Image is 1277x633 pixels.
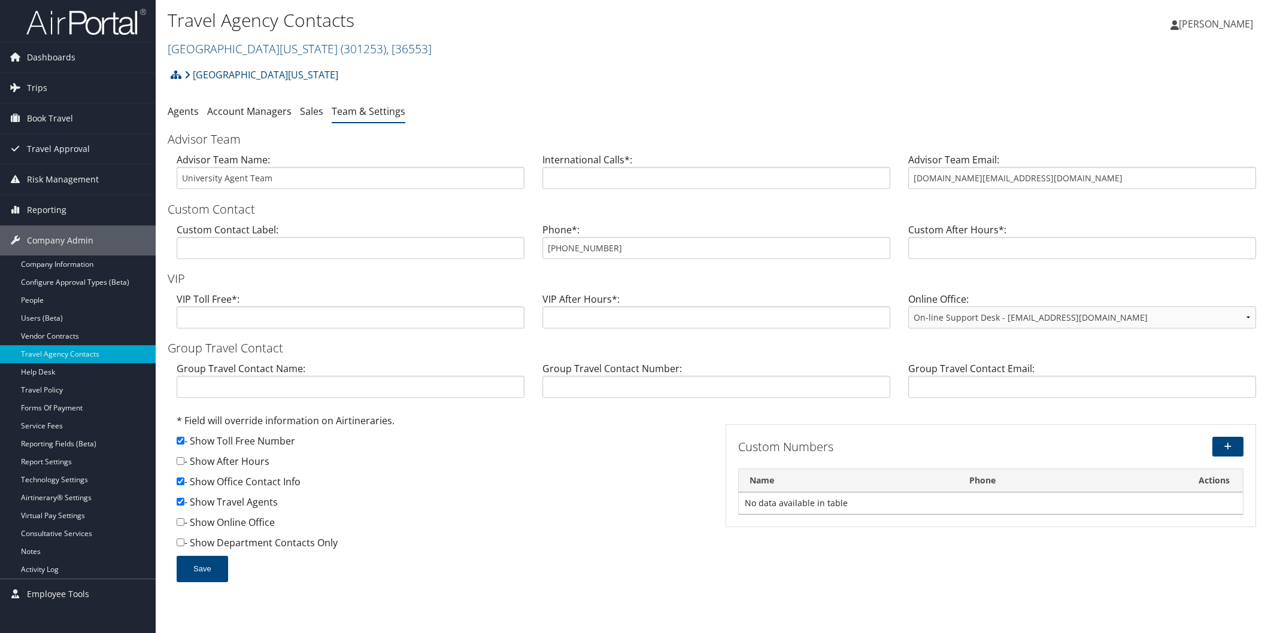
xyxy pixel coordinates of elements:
a: Agents [168,105,199,118]
div: - Show Travel Agents [177,495,708,515]
div: Advisor Team Email: [899,153,1265,199]
div: - Show Online Office [177,515,708,535]
h1: Travel Agency Contacts [168,8,899,33]
div: VIP Toll Free*: [168,292,533,338]
div: Group Travel Contact Email: [899,361,1265,407]
span: [PERSON_NAME] [1179,17,1253,31]
div: Online Office: [899,292,1265,338]
div: Phone*: [533,223,899,269]
th: Name: activate to sort column descending [739,469,958,492]
div: Custom Contact Label: [168,223,533,269]
button: Save [177,556,228,582]
div: Group Travel Contact Name: [168,361,533,407]
div: - Show Department Contacts Only [177,535,708,556]
th: Phone: activate to sort column ascending [958,469,1185,492]
div: International Calls*: [533,153,899,199]
a: Sales [300,105,323,118]
td: No data available in table [739,492,1243,514]
h3: VIP [168,270,1265,287]
h3: Advisor Team [168,131,1265,148]
a: [GEOGRAPHIC_DATA][US_STATE] [168,41,432,57]
th: Actions: activate to sort column ascending [1185,469,1243,492]
span: ( 301253 ) [341,41,386,57]
span: Risk Management [27,165,99,194]
a: Account Managers [207,105,292,118]
h3: Custom Contact [168,201,1265,218]
span: Reporting [27,195,66,225]
img: airportal-logo.png [26,8,146,36]
h3: Group Travel Contact [168,340,1265,357]
span: Employee Tools [27,579,89,609]
span: Book Travel [27,104,73,133]
div: - Show After Hours [177,454,708,474]
div: VIP After Hours*: [533,292,899,338]
span: Dashboards [27,42,75,72]
span: Travel Approval [27,134,90,164]
div: * Field will override information on Airtineraries. [177,413,708,434]
span: Company Admin [27,226,93,255]
span: , [ 36553 ] [386,41,432,57]
div: Custom After Hours*: [899,223,1265,269]
a: [GEOGRAPHIC_DATA][US_STATE] [184,63,338,87]
h3: Custom Numbers [738,439,1072,455]
a: Team & Settings [332,105,405,118]
a: [PERSON_NAME] [1170,6,1265,42]
div: Group Travel Contact Number: [533,361,899,407]
div: - Show Toll Free Number [177,434,708,454]
div: - Show Office Contact Info [177,474,708,495]
span: Trips [27,73,47,103]
div: Advisor Team Name: [168,153,533,199]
